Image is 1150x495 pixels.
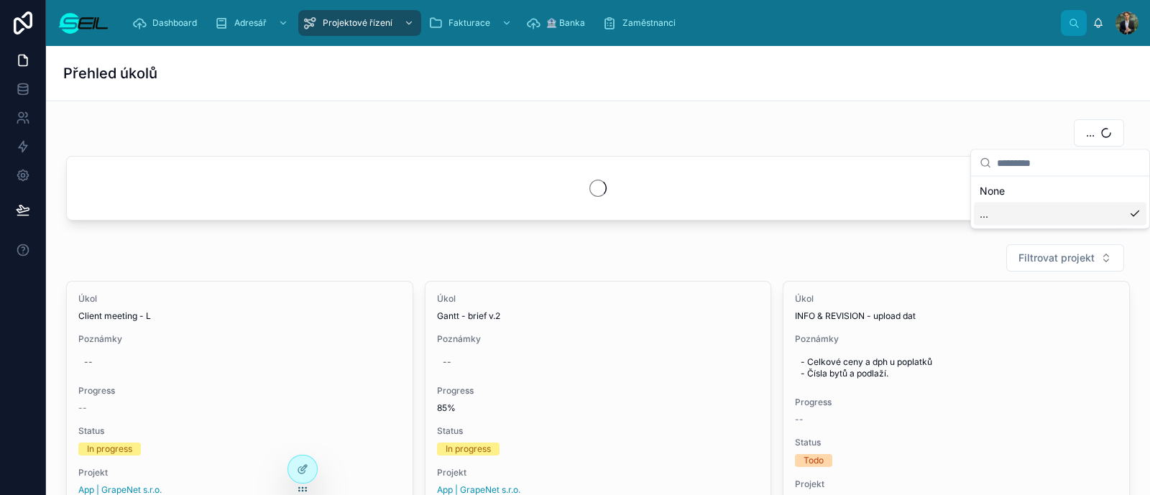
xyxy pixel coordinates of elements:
[323,17,392,29] span: Projektové řízení
[795,414,804,425] span: --
[1018,251,1095,265] span: Filtrovat projekt
[234,17,267,29] span: Adresář
[971,177,1149,228] div: Suggestions
[974,180,1146,203] div: None
[437,293,760,305] span: Úkol
[210,10,295,36] a: Adresář
[804,454,824,467] div: Todo
[1074,119,1124,147] button: Select Button
[424,10,519,36] a: Fakturace
[801,356,1112,379] span: - Celkové ceny a dph u poplatků - Čísla bytů a podlaží.
[78,333,401,345] span: Poznámky
[980,207,988,221] span: ...
[84,356,93,368] div: --
[522,10,595,36] a: 🏦 Banka
[622,17,676,29] span: Zaměstnanci
[795,478,1118,490] span: Projekt
[63,63,157,83] h1: Přehled úkolů
[443,356,451,368] div: --
[152,17,197,29] span: Dashboard
[795,333,1118,345] span: Poznámky
[437,385,760,397] span: Progress
[598,10,686,36] a: Zaměstnanci
[78,293,401,305] span: Úkol
[446,443,491,455] div: In progress
[78,402,87,414] span: --
[795,293,1118,305] span: Úkol
[78,467,401,478] span: Projekt
[437,402,760,414] span: 85%
[128,10,207,36] a: Dashboard
[78,425,401,437] span: Status
[298,10,421,36] a: Projektové řízení
[437,467,760,478] span: Projekt
[1086,126,1095,140] span: ...
[795,397,1118,408] span: Progress
[1006,244,1124,272] button: Select Button
[121,7,1061,39] div: scrollable content
[448,17,490,29] span: Fakturace
[78,310,401,322] span: Client meeting - L
[795,310,1118,322] span: INFO & REVISION - upload dat
[437,310,760,322] span: Gantt - brief v.2
[437,333,760,345] span: Poznámky
[78,385,401,397] span: Progress
[57,11,109,34] img: App logo
[437,425,760,437] span: Status
[87,443,132,455] div: In progress
[795,437,1118,448] span: Status
[546,17,585,29] span: 🏦 Banka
